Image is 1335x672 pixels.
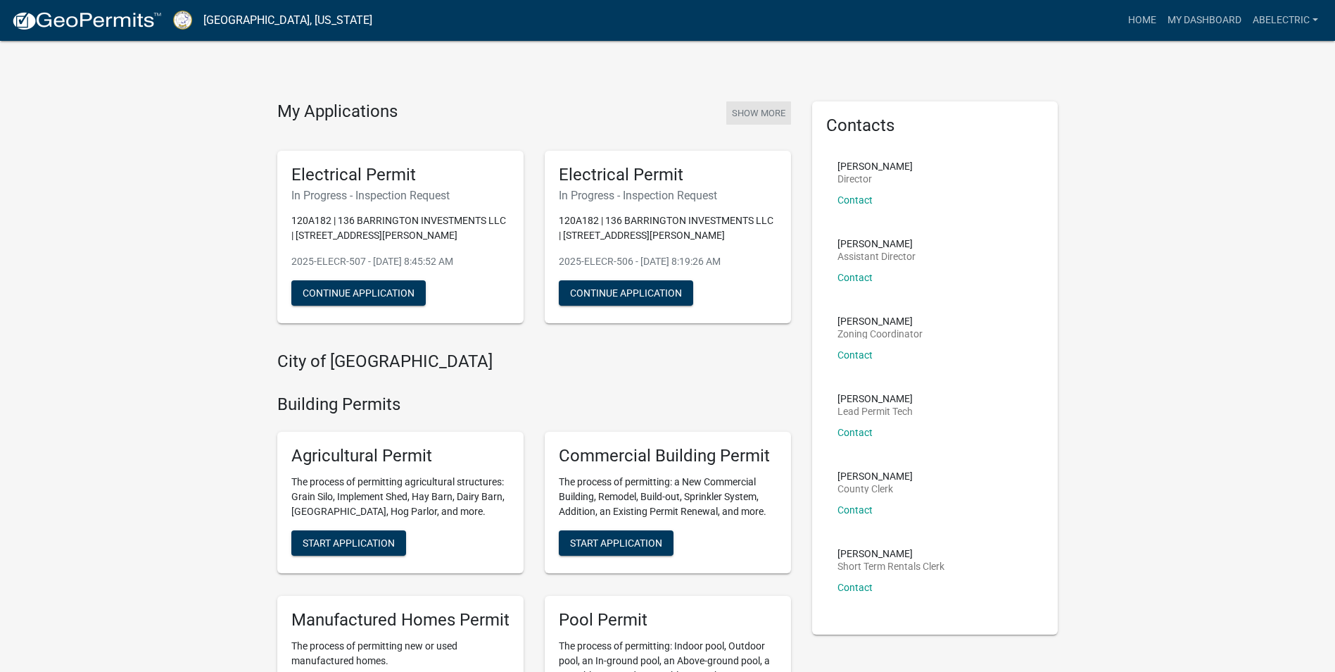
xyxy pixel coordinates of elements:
button: Show More [726,101,791,125]
h5: Pool Permit [559,610,777,630]
a: My Dashboard [1162,7,1247,34]
p: The process of permitting agricultural structures: Grain Silo, Implement Shed, Hay Barn, Dairy Ba... [291,475,510,519]
p: Assistant Director [837,251,916,261]
p: [PERSON_NAME] [837,161,913,171]
h6: In Progress - Inspection Request [559,189,777,202]
a: Contact [837,427,873,438]
h5: Electrical Permit [291,165,510,185]
button: Continue Application [559,280,693,306]
span: Start Application [303,537,395,548]
h5: Commercial Building Permit [559,446,777,466]
p: 120A182 | 136 BARRINGTON INVESTMENTS LLC | [STREET_ADDRESS][PERSON_NAME] [291,213,510,243]
img: Putnam County, Georgia [173,11,192,30]
h5: Contacts [826,116,1044,136]
p: The process of permitting new or used manufactured homes. [291,639,510,668]
a: [GEOGRAPHIC_DATA], [US_STATE] [203,8,372,32]
p: [PERSON_NAME] [837,239,916,249]
a: Contact [837,582,873,593]
button: Start Application [291,530,406,556]
h6: In Progress - Inspection Request [291,189,510,202]
p: The process of permitting: a New Commercial Building, Remodel, Build-out, Sprinkler System, Addit... [559,475,777,519]
p: Director [837,174,913,184]
p: Short Term Rentals Clerk [837,561,944,571]
button: Continue Application [291,280,426,306]
p: [PERSON_NAME] [837,549,944,559]
p: Lead Permit Tech [837,406,913,416]
span: Start Application [570,537,662,548]
a: Home [1122,7,1162,34]
h5: Agricultural Permit [291,446,510,466]
h4: Building Permits [277,394,791,415]
a: Contact [837,194,873,206]
h4: My Applications [277,101,398,123]
a: Abelectric [1247,7,1324,34]
p: [PERSON_NAME] [837,471,913,481]
p: Zoning Coordinator [837,329,923,339]
button: Start Application [559,530,673,556]
a: Contact [837,349,873,361]
p: County Clerk [837,484,913,494]
p: [PERSON_NAME] [837,394,913,404]
h5: Electrical Permit [559,165,777,185]
p: 2025-ELECR-507 - [DATE] 8:45:52 AM [291,254,510,269]
a: Contact [837,272,873,283]
h4: City of [GEOGRAPHIC_DATA] [277,351,791,372]
p: 120A182 | 136 BARRINGTON INVESTMENTS LLC | [STREET_ADDRESS][PERSON_NAME] [559,213,777,243]
p: 2025-ELECR-506 - [DATE] 8:19:26 AM [559,254,777,269]
p: [PERSON_NAME] [837,316,923,326]
a: Contact [837,504,873,516]
h5: Manufactured Homes Permit [291,610,510,630]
